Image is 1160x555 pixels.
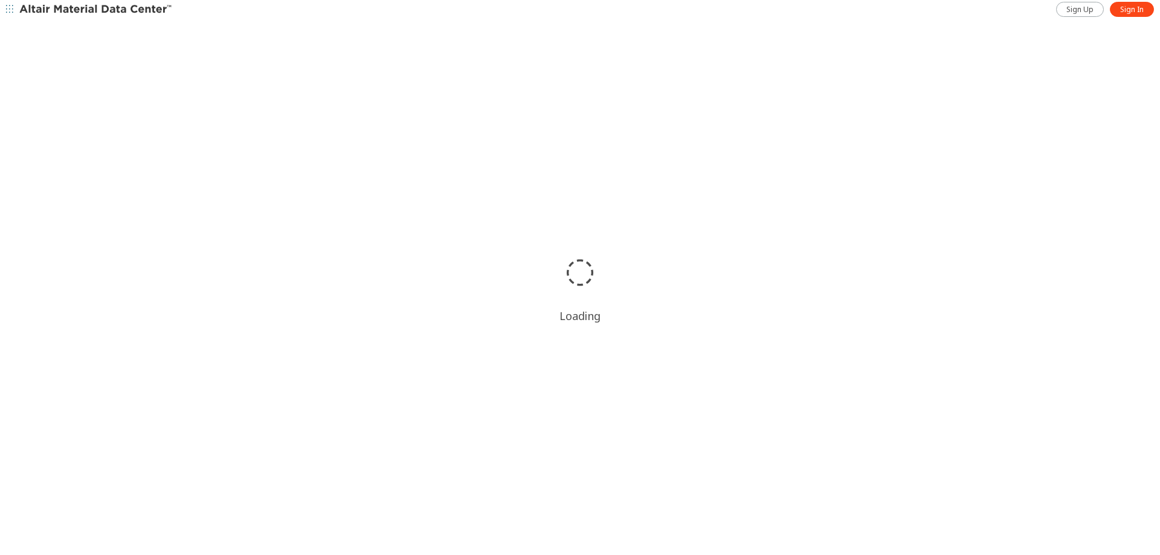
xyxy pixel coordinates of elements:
[19,4,173,16] img: Altair Material Data Center
[559,309,601,323] div: Loading
[1110,2,1154,17] a: Sign In
[1056,2,1104,17] a: Sign Up
[1066,5,1094,14] span: Sign Up
[1120,5,1144,14] span: Sign In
